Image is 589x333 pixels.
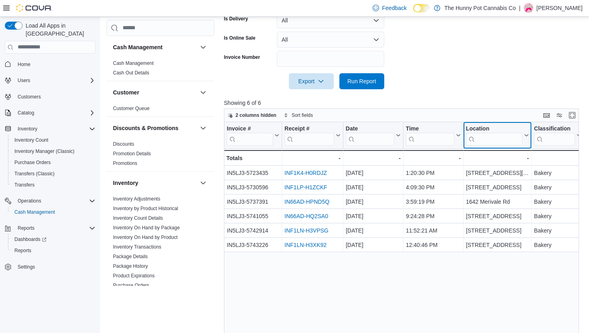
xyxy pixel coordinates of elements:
h3: Customer [113,88,139,96]
button: Location [466,125,529,145]
div: [DATE] [346,211,401,221]
button: Classification [534,125,581,145]
button: Inventory [113,179,197,187]
a: Home [14,60,34,69]
a: Transfers [11,180,38,190]
a: Reports [11,246,34,255]
a: INF1LN-H3VPSG [284,227,329,234]
div: Cash Management [107,58,214,81]
a: Settings [14,262,38,272]
div: [DATE] [346,183,401,192]
a: Inventory Manager (Classic) [11,146,78,156]
span: Package Details [113,253,148,260]
a: Inventory On Hand by Product [113,235,178,240]
span: Customers [18,94,41,100]
a: Inventory Transactions [113,244,161,250]
a: Cash Management [113,60,153,66]
a: Inventory by Product Historical [113,206,178,211]
div: IN5LJ3-5723435 [227,168,279,178]
span: Transfers (Classic) [14,171,54,177]
p: Showing 6 of 6 [224,99,583,107]
a: Discounts [113,141,134,147]
button: 2 columns hidden [224,110,280,120]
a: Inventory Count Details [113,215,163,221]
span: Cash Management [11,207,95,217]
div: [STREET_ADDRESS][PERSON_NAME] [466,168,529,178]
button: Reports [8,245,99,256]
a: Product Expirations [113,273,155,279]
a: INF1LP-H1ZCKF [284,184,327,191]
div: Location [466,125,522,145]
div: Date [346,125,394,132]
div: Bakery [534,168,581,178]
div: Receipt # URL [284,125,334,145]
div: [DATE] [346,168,401,178]
div: 11:52:21 AM [406,226,461,235]
div: Bakery [534,226,581,235]
span: Inventory Count Details [113,215,163,221]
button: Operations [14,196,44,206]
div: 1:20:30 PM [406,168,461,178]
a: IN66AD-HQ2SA0 [284,213,328,219]
a: Customers [14,92,44,102]
div: Discounts & Promotions [107,139,214,171]
span: Purchase Orders [14,159,51,166]
span: Settings [14,262,95,272]
span: Operations [18,198,41,204]
button: Sort fields [280,110,316,120]
a: IN66AD-HPND5Q [284,199,329,205]
button: Reports [14,223,38,233]
a: Promotion Details [113,151,151,156]
span: Cash Management [14,209,55,215]
div: [STREET_ADDRESS] [466,240,529,250]
div: - [466,153,529,163]
div: Bakery [534,197,581,207]
button: Cash Management [113,43,197,51]
span: 2 columns hidden [236,112,276,118]
span: Transfers [14,182,34,188]
div: [STREET_ADDRESS] [466,211,529,221]
button: Cash Management [8,207,99,218]
div: Date [346,125,394,145]
div: Inventory [107,194,214,313]
button: Catalog [14,108,37,118]
span: Inventory Manager (Classic) [11,146,95,156]
a: Inventory On Hand by Package [113,225,180,231]
span: Reports [18,225,34,231]
span: Export [294,73,329,89]
button: Invoice # [227,125,279,145]
button: Inventory Count [8,134,99,146]
a: INF1LN-H3XK92 [284,242,327,248]
span: Catalog [14,108,95,118]
button: All [277,32,384,48]
div: Bakery [534,183,581,192]
button: Enter fullscreen [567,110,577,120]
span: Inventory Adjustments [113,196,160,202]
button: Settings [2,261,99,273]
p: [PERSON_NAME] [537,3,583,13]
a: Purchase Orders [11,158,54,167]
div: Time [406,125,454,132]
div: - [406,153,461,163]
div: 3:59:19 PM [406,197,461,207]
button: Operations [2,195,99,207]
span: Reports [14,223,95,233]
div: Invoice # [227,125,273,145]
span: Transfers [11,180,95,190]
a: Promotions [113,160,137,166]
a: Cash Out Details [113,70,149,76]
nav: Complex example [5,55,95,294]
div: [DATE] [346,240,401,250]
button: Discounts & Promotions [113,124,197,132]
span: Dashboards [11,235,95,244]
div: IN5LJ3-5741055 [227,211,279,221]
button: Run Report [339,73,384,89]
button: Display options [555,110,564,120]
button: Discounts & Promotions [198,123,208,133]
div: IN5LJ3-5743226 [227,240,279,250]
div: Totals [226,153,279,163]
